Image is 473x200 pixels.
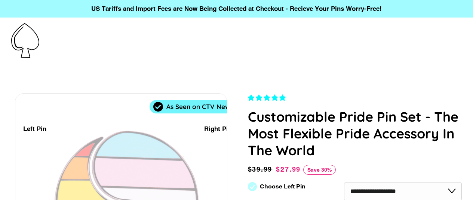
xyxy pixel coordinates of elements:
[303,165,336,175] span: Save 30%
[204,124,232,134] div: Right Pin
[260,183,305,190] label: Choose Left Pin
[248,165,273,173] span: $39.99
[248,94,288,101] span: 4.83 stars
[11,23,39,58] img: Pin-Ace
[248,108,462,159] h1: Customizable Pride Pin Set - The Most Flexible Pride Accessory In The World
[276,165,301,173] span: $27.99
